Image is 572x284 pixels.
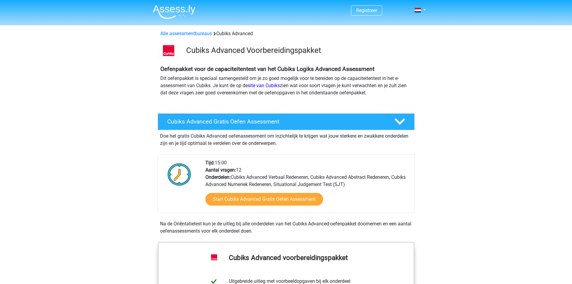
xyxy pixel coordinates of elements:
[205,160,215,166] b: Tijd:
[205,167,236,173] b: Aantal vragen:
[167,118,385,125] h4: Cubiks Advanced Gratis Oefen Assessment
[201,159,414,213] div: 15:00 12 Cubiks Advanced Verbaal Redeneren, Cubiks Advanced Abstract Redeneren, Cubiks Advanced N...
[158,130,415,147] div: Doe het gratis Cubiks Advanced oefenassessment om inzichtelijk te krijgen wat jouw sterkere en zw...
[164,159,195,189] img: Klok
[160,66,374,72] b: Oefenpakket voor de capaciteitentest van het Cubiks Logiks Advanced Assessment
[158,44,179,58] img: logo-cubiks-300x193.png
[153,5,195,19] img: Assessly
[186,46,410,55] h3: Cubiks Advanced Voorbereidingspakket
[205,174,231,180] b: Onderdelen:
[160,31,212,36] a: Alle assessmentbureaus
[155,113,417,130] a: Cubiks Advanced Gratis Oefen Assessment
[356,8,377,13] a: Registreer
[248,83,280,88] a: site van Cubiks
[160,75,412,96] p: Dit oefenpakket is speciaal samengesteld om je zo goed mogelijk voor te bereiden op de capaciteit...
[205,193,323,206] a: Start Cubiks Advanced Gratis Oefen Assessment
[158,220,415,235] div: Na de Oriëntatietest kun je de uitleg bij alle onderdelen van het Cubiks Advanced-oefenpakket doo...
[158,30,414,37] div: Cubiks Advanced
